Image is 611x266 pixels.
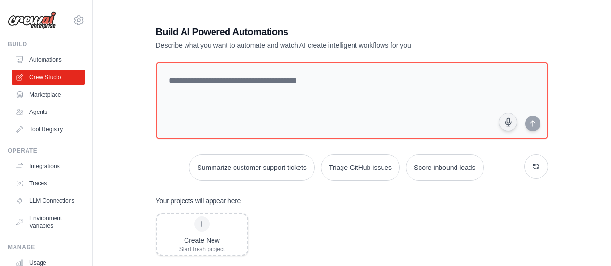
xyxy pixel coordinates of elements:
p: Describe what you want to automate and watch AI create intelligent workflows for you [156,41,481,50]
a: Traces [12,176,85,191]
a: LLM Connections [12,193,85,209]
div: Create New [179,236,225,245]
a: Integrations [12,158,85,174]
div: Operate [8,147,85,154]
button: Triage GitHub issues [321,154,400,181]
a: Crew Studio [12,70,85,85]
button: Score inbound leads [406,154,484,181]
button: Click to speak your automation idea [499,113,517,131]
iframe: Chat Widget [563,220,611,266]
div: Start fresh project [179,245,225,253]
button: Summarize customer support tickets [189,154,314,181]
img: Logo [8,11,56,29]
h1: Build AI Powered Automations [156,25,481,39]
a: Automations [12,52,85,68]
div: Build [8,41,85,48]
a: Agents [12,104,85,120]
button: Get new suggestions [524,154,548,179]
a: Tool Registry [12,122,85,137]
a: Environment Variables [12,210,85,234]
h3: Your projects will appear here [156,196,241,206]
a: Marketplace [12,87,85,102]
div: Manage [8,243,85,251]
